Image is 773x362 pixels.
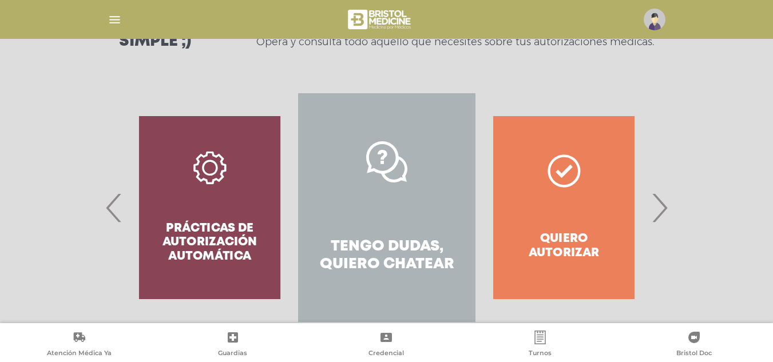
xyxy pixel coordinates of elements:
[319,238,454,273] h4: Tengo dudas, quiero chatear
[648,177,671,238] span: Next
[47,349,112,359] span: Atención Médica Ya
[676,349,712,359] span: Bristol Doc
[644,9,665,30] img: profile-placeholder.svg
[368,349,404,359] span: Credencial
[529,349,552,359] span: Turnos
[256,35,654,49] p: Operá y consultá todo aquello que necesites sobre tus autorizaciones médicas.
[310,331,463,360] a: Credencial
[617,331,771,360] a: Bristol Doc
[103,177,125,238] span: Previous
[119,34,191,50] h3: Simple ;)
[298,93,475,322] a: Tengo dudas, quiero chatear
[108,13,122,27] img: Cober_menu-lines-white.svg
[218,349,247,359] span: Guardias
[2,331,156,360] a: Atención Médica Ya
[346,6,414,33] img: bristol-medicine-blanco.png
[463,331,617,360] a: Turnos
[156,331,310,360] a: Guardias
